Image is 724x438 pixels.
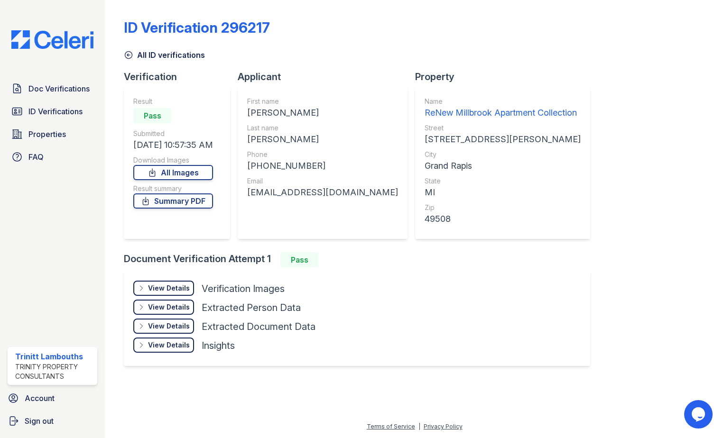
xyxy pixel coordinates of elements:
[202,301,301,314] div: Extracted Person Data
[124,252,598,267] div: Document Verification Attempt 1
[8,79,97,98] a: Doc Verifications
[425,176,581,186] div: State
[133,184,213,193] div: Result summary
[148,302,190,312] div: View Details
[124,70,238,83] div: Verification
[4,411,101,430] a: Sign out
[424,423,463,430] a: Privacy Policy
[25,415,54,427] span: Sign out
[148,340,190,350] div: View Details
[28,83,90,94] span: Doc Verifications
[25,392,55,404] span: Account
[202,320,316,333] div: Extracted Document Data
[148,321,190,331] div: View Details
[4,389,101,408] a: Account
[425,133,581,146] div: [STREET_ADDRESS][PERSON_NAME]
[124,19,270,36] div: ID Verification 296217
[425,186,581,199] div: MI
[247,159,398,173] div: [PHONE_NUMBER]
[247,133,398,146] div: [PERSON_NAME]
[4,30,101,49] img: CE_Logo_Blue-a8612792a0a2168367f1c8372b55b34899dd931a85d93a1a3d3e32e68fde9ad4.png
[15,362,93,381] div: Trinity Property Consultants
[28,106,83,117] span: ID Verifications
[425,203,581,212] div: Zip
[425,159,581,173] div: Grand Rapis
[425,106,581,119] div: ReNew Millbrook Apartment Collection
[124,49,205,61] a: All ID verifications
[425,97,581,106] div: Name
[8,147,97,166] a: FAQ
[415,70,598,83] div: Property
[148,283,190,293] div: View Details
[247,186,398,199] div: [EMAIL_ADDRESS][DOMAIN_NAME]
[425,212,581,226] div: 49508
[133,165,213,180] a: All Images
[247,150,398,159] div: Phone
[247,123,398,133] div: Last name
[8,102,97,121] a: ID Verifications
[247,176,398,186] div: Email
[425,97,581,119] a: Name ReNew Millbrook Apartment Collection
[133,155,213,165] div: Download Images
[418,423,420,430] div: |
[367,423,415,430] a: Terms of Service
[8,125,97,144] a: Properties
[133,108,171,123] div: Pass
[202,282,285,295] div: Verification Images
[425,150,581,159] div: City
[133,138,213,152] div: [DATE] 10:57:35 AM
[15,351,93,362] div: Trinitt Lambouths
[425,123,581,133] div: Street
[28,128,66,140] span: Properties
[202,339,235,352] div: Insights
[133,193,213,209] a: Summary PDF
[684,400,715,429] iframe: chat widget
[133,97,213,106] div: Result
[247,106,398,119] div: [PERSON_NAME]
[238,70,415,83] div: Applicant
[247,97,398,106] div: First name
[133,129,213,138] div: Submitted
[28,151,44,163] span: FAQ
[280,252,318,267] div: Pass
